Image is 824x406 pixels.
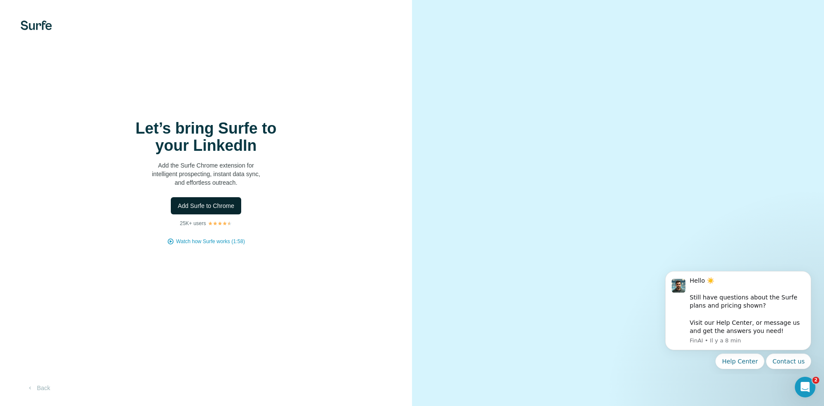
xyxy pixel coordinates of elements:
[21,380,56,396] button: Back
[208,221,232,226] img: Rating Stars
[120,120,292,154] h1: Let’s bring Surfe to your LinkedIn
[812,377,819,384] span: 2
[120,161,292,187] p: Add the Surfe Chrome extension for intelligent prospecting, instant data sync, and effortless out...
[178,201,234,210] span: Add Surfe to Chrome
[795,377,815,397] iframe: Intercom live chat
[176,238,245,245] button: Watch how Surfe works (1:58)
[21,21,52,30] img: Surfe's logo
[652,263,824,374] iframe: Intercom notifications message
[180,220,206,227] p: 25K+ users
[171,197,241,214] button: Add Surfe to Chrome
